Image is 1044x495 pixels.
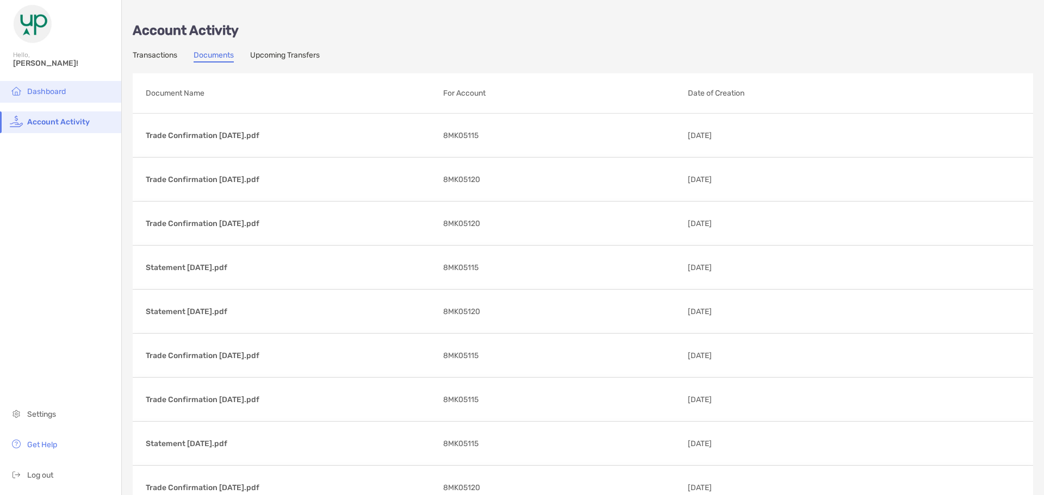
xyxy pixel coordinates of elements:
[146,349,434,362] p: Trade Confirmation [DATE].pdf
[688,437,819,450] p: [DATE]
[688,261,819,274] p: [DATE]
[688,393,819,406] p: [DATE]
[250,51,320,62] a: Upcoming Transfers
[194,51,234,62] a: Documents
[146,217,434,230] p: Trade Confirmation [DATE].pdf
[27,117,90,127] span: Account Activity
[443,173,480,186] span: 8MK05120
[688,86,950,100] p: Date of Creation
[146,86,434,100] p: Document Name
[146,261,434,274] p: Statement [DATE].pdf
[443,129,478,142] span: 8MK05115
[688,305,819,318] p: [DATE]
[146,437,434,450] p: Statement [DATE].pdf
[27,410,56,419] span: Settings
[443,86,679,100] p: For Account
[13,4,52,43] img: Zoe Logo
[443,349,478,362] span: 8MK05115
[688,173,819,186] p: [DATE]
[146,173,434,186] p: Trade Confirmation [DATE].pdf
[443,437,478,450] span: 8MK05115
[146,393,434,406] p: Trade Confirmation [DATE].pdf
[443,305,480,318] span: 8MK05120
[443,261,478,274] span: 8MK05115
[688,349,819,362] p: [DATE]
[133,24,1033,37] p: Account Activity
[146,129,434,142] p: Trade Confirmation [DATE].pdf
[10,115,23,128] img: activity icon
[27,440,57,449] span: Get Help
[10,407,23,420] img: settings icon
[688,217,819,230] p: [DATE]
[443,481,480,494] span: 8MK05120
[146,305,434,318] p: Statement [DATE].pdf
[13,59,115,68] span: [PERSON_NAME]!
[688,129,819,142] p: [DATE]
[10,84,23,97] img: household icon
[133,51,177,62] a: Transactions
[443,393,478,406] span: 8MK05115
[10,468,23,481] img: logout icon
[146,481,434,494] p: Trade Confirmation [DATE].pdf
[688,481,819,494] p: [DATE]
[10,437,23,450] img: get-help icon
[27,471,53,480] span: Log out
[27,87,66,96] span: Dashboard
[443,217,480,230] span: 8MK05120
